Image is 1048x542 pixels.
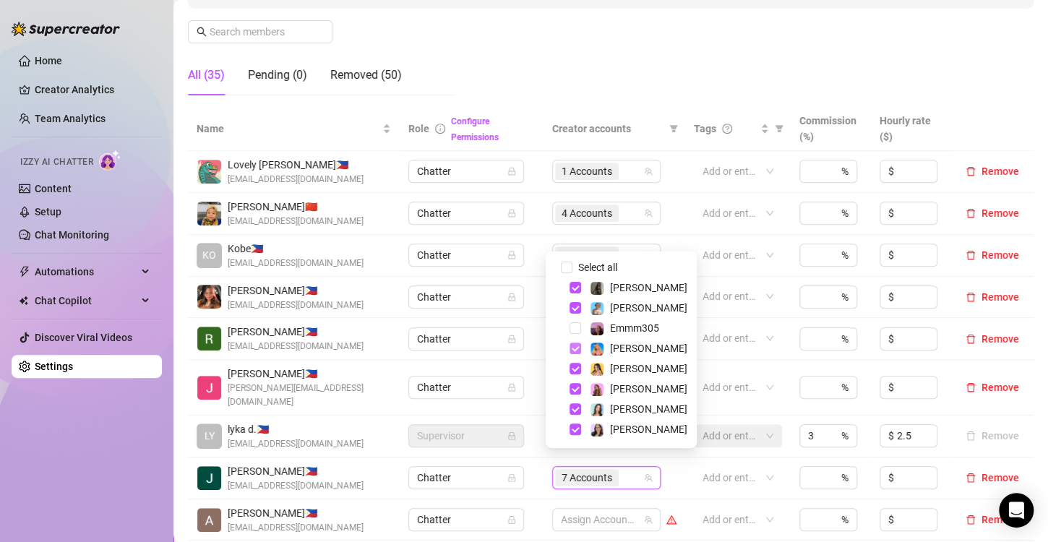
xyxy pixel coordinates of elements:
span: lock [507,167,516,176]
span: 7 Accounts [555,469,619,486]
span: delete [966,334,976,344]
span: Select tree node [570,302,581,314]
a: Chat Monitoring [35,229,109,241]
span: lock [507,251,516,259]
input: Search members [210,24,312,40]
button: Remove [960,288,1025,306]
span: Select tree node [570,423,581,435]
img: Lovely Gablines [197,160,221,184]
span: Izzy AI Chatter [20,155,93,169]
img: Ari [590,383,604,396]
span: Remove [982,291,1019,303]
span: Select tree node [570,282,581,293]
span: [PERSON_NAME] [610,403,687,415]
span: Remove [982,514,1019,525]
img: AI Chatter [99,150,121,171]
span: LY [205,428,215,444]
button: Remove [960,163,1025,180]
a: Creator Analytics [35,78,150,101]
img: Joyce Valerio [197,376,221,400]
div: All (35) [188,66,225,84]
span: [PERSON_NAME] 🇵🇭 [228,283,364,298]
span: Tags [694,121,716,137]
span: [EMAIL_ADDRESS][DOMAIN_NAME] [228,521,364,535]
span: delete [966,473,976,483]
span: thunderbolt [19,266,30,278]
button: Remove [960,205,1025,222]
span: [EMAIL_ADDRESS][DOMAIN_NAME] [228,437,364,451]
span: Chatter [417,509,515,530]
span: team [644,473,653,482]
span: [EMAIL_ADDRESS][DOMAIN_NAME] [228,298,364,312]
span: Select tree node [570,343,581,354]
span: 1 Accounts [562,163,612,179]
span: delete [966,250,976,260]
span: lock [507,431,516,440]
span: [EMAIL_ADDRESS][DOMAIN_NAME] [228,257,364,270]
span: [PERSON_NAME] [610,383,687,395]
span: Chat Copilot [35,289,137,312]
span: team [644,209,653,218]
button: Remove [960,511,1025,528]
span: Chatter [417,467,515,489]
img: Yvanne Pingol [197,202,221,225]
a: Discover Viral Videos [35,332,132,343]
span: Chatter [417,286,515,308]
span: [PERSON_NAME] [610,363,687,374]
div: Pending (0) [248,66,307,84]
span: Chatter [417,328,515,350]
button: Remove [960,330,1025,348]
span: [PERSON_NAME] 🇵🇭 [228,505,364,521]
span: Remove [982,165,1019,177]
button: Remove [960,469,1025,486]
span: [PERSON_NAME] [610,423,687,435]
span: lock [507,293,516,301]
button: Remove [960,427,1025,444]
span: Select tree node [570,403,581,415]
span: delete [966,515,976,525]
th: Name [188,107,400,151]
span: delete [966,208,976,218]
span: lock [507,473,516,482]
a: Content [35,183,72,194]
a: Configure Permissions [451,116,499,142]
a: Settings [35,361,73,372]
img: Amelia [590,403,604,416]
span: lock [507,335,516,343]
span: 1 Accounts [555,163,619,180]
span: [PERSON_NAME] [610,302,687,314]
span: Chatter [417,244,515,266]
span: Remove [982,472,1019,483]
span: Emmm305 [610,322,659,334]
span: filter [775,124,783,133]
span: Creator accounts [552,121,663,137]
img: Vanessa [590,302,604,315]
span: 7 Accounts [562,470,612,486]
img: logo-BBDzfeDw.svg [12,22,120,36]
span: filter [772,118,786,139]
span: Remove [982,382,1019,393]
span: [PERSON_NAME] [610,282,687,293]
a: Setup [35,206,61,218]
span: Remove [982,333,1019,345]
span: Name [197,121,379,137]
button: Remove [960,379,1025,396]
span: lock [507,383,516,392]
span: [EMAIL_ADDRESS][DOMAIN_NAME] [228,215,364,228]
img: Jai Mata [197,466,221,490]
a: Team Analytics [35,113,106,124]
span: [PERSON_NAME][EMAIL_ADDRESS][DOMAIN_NAME] [228,382,391,409]
img: Chat Copilot [19,296,28,306]
span: [PERSON_NAME] 🇨🇳 [228,199,364,215]
span: Automations [35,260,137,283]
span: lock [507,209,516,218]
span: Remove [982,249,1019,261]
span: 1 Accounts [562,247,612,263]
span: [PERSON_NAME] 🇵🇭 [228,324,364,340]
span: lyka d. 🇵🇭 [228,421,364,437]
span: Chatter [417,160,515,182]
img: Emmm305 [590,322,604,335]
span: 4 Accounts [562,205,612,221]
span: warning [666,515,677,525]
span: 1 Accounts [555,246,619,264]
